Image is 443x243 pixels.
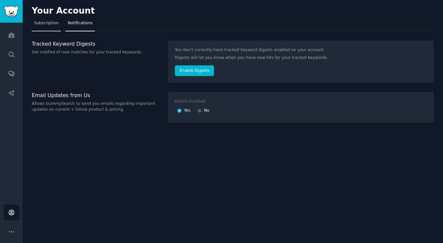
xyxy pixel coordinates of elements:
[34,20,59,26] span: Subscription
[32,50,161,55] p: Get notified of new matches for your tracked keywords.
[32,18,61,31] a: Subscription
[4,6,19,17] img: GummySearch logo
[32,92,161,99] h3: Email Updates from Us
[175,65,214,76] button: Enable Digests
[184,108,190,114] span: Yes
[68,20,93,26] span: Notifications
[32,6,95,16] h2: Your Account
[175,55,427,61] p: Digests will let you know when you have new hits for your tracked keywords.
[204,108,210,114] span: No
[32,40,161,47] h3: Tracked Keyword Digests
[175,99,205,105] div: Emails Enabled
[65,18,95,31] a: Notifications
[32,101,161,112] p: Allows GummySearch to send you emails regarding important updates on current + future product & p...
[175,47,427,53] p: You don't currently have tracked keyword digests enabled on your account.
